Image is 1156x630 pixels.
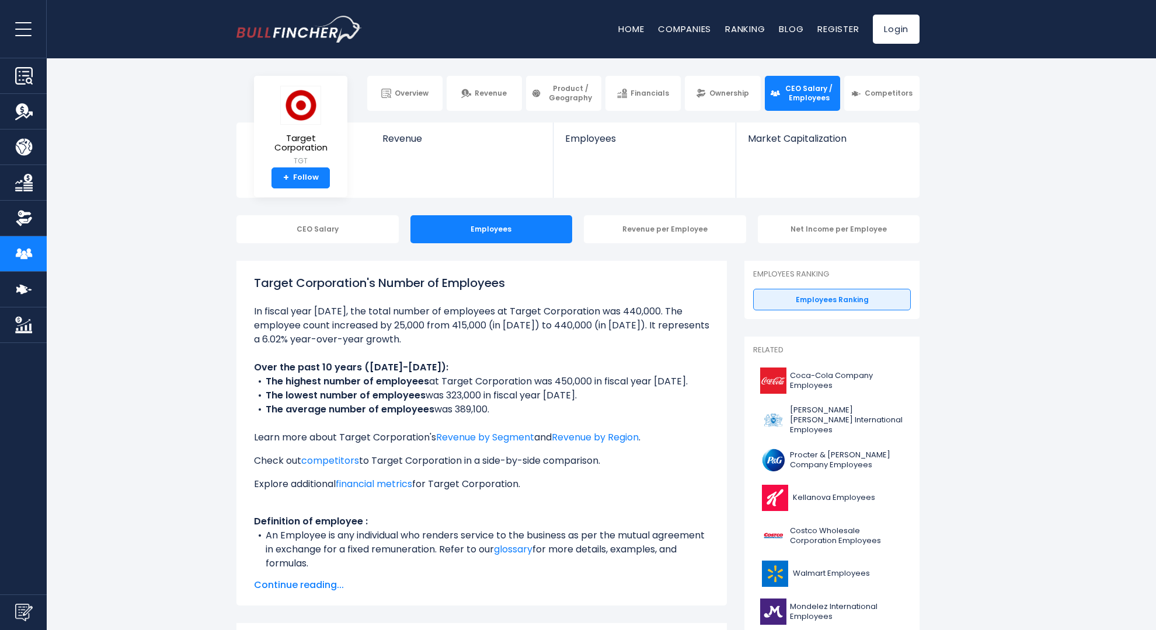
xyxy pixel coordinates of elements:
[254,402,709,416] li: was 389,100.
[15,209,33,227] img: Ownership
[865,89,913,98] span: Competitors
[760,485,789,511] img: K logo
[753,596,911,628] a: Mondelez International Employees
[790,526,904,546] span: Costco Wholesale Corporation Employees
[790,450,904,470] span: Procter & [PERSON_NAME] Company Employees
[784,84,835,102] span: CEO Salary / Employees
[254,304,709,346] li: In fiscal year [DATE], the total number of employees at Target Corporation was 440,000. The emplo...
[371,123,553,164] a: Revenue
[395,89,429,98] span: Overview
[382,133,542,144] span: Revenue
[790,405,904,435] span: [PERSON_NAME] [PERSON_NAME] International Employees
[254,578,709,592] span: Continue reading...
[254,477,709,491] p: Explore additional for Target Corporation.
[552,430,639,444] a: Revenue by Region
[553,123,735,164] a: Employees
[336,477,412,491] a: financial metrics
[236,215,399,243] div: CEO Salary
[283,173,289,183] strong: +
[526,76,601,111] a: Product / Geography
[254,528,709,570] li: An Employee is any individual who renders service to the business as per the mutual agreement in ...
[605,76,681,111] a: Financials
[631,89,669,98] span: Financials
[753,365,911,397] a: Coca-Cola Company Employees
[254,430,709,444] p: Learn more about Target Corporation's and .
[266,374,429,388] b: The highest number of employees
[618,23,644,35] a: Home
[263,85,339,167] a: Target Corporation TGT
[410,215,573,243] div: Employees
[584,215,746,243] div: Revenue per Employee
[709,89,749,98] span: Ownership
[236,16,362,43] img: bullfincher logo
[844,76,920,111] a: Competitors
[760,523,786,549] img: COST logo
[790,602,904,622] span: Mondelez International Employees
[779,23,803,35] a: Blog
[236,16,362,43] a: Go to homepage
[760,598,786,625] img: MDLZ logo
[475,89,507,98] span: Revenue
[565,133,723,144] span: Employees
[254,454,709,468] p: Check out to Target Corporation in a side-by-side comparison.
[545,84,596,102] span: Product / Geography
[266,388,426,402] b: The lowest number of employees
[254,514,368,528] b: Definition of employee :
[736,123,918,164] a: Market Capitalization
[753,269,911,279] p: Employees Ranking
[271,167,330,188] a: +Follow
[793,569,870,579] span: Walmart Employees
[753,444,911,476] a: Procter & [PERSON_NAME] Company Employees
[367,76,443,111] a: Overview
[263,134,338,153] span: Target Corporation
[760,447,786,473] img: PG logo
[447,76,522,111] a: Revenue
[753,482,911,514] a: Kellanova Employees
[760,561,789,587] img: WMT logo
[263,156,338,166] small: TGT
[793,493,875,503] span: Kellanova Employees
[765,76,840,111] a: CEO Salary / Employees
[753,558,911,590] a: Walmart Employees
[254,360,448,374] b: Over the past 10 years ([DATE]-[DATE]):
[817,23,859,35] a: Register
[753,402,911,438] a: [PERSON_NAME] [PERSON_NAME] International Employees
[436,430,534,444] a: Revenue by Segment
[753,345,911,355] p: Related
[254,274,709,292] h1: Target Corporation's Number of Employees
[254,388,709,402] li: was 323,000 in fiscal year [DATE].
[494,542,532,556] a: glossary
[873,15,920,44] a: Login
[725,23,765,35] a: Ranking
[301,454,359,467] a: competitors
[658,23,711,35] a: Companies
[748,133,907,144] span: Market Capitalization
[760,407,786,433] img: PM logo
[254,374,709,388] li: at Target Corporation was 450,000 in fiscal year [DATE].
[753,520,911,552] a: Costco Wholesale Corporation Employees
[760,367,786,394] img: KO logo
[266,402,434,416] b: The average number of employees
[790,371,904,391] span: Coca-Cola Company Employees
[685,76,760,111] a: Ownership
[758,215,920,243] div: Net Income per Employee
[753,289,911,311] a: Employees Ranking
